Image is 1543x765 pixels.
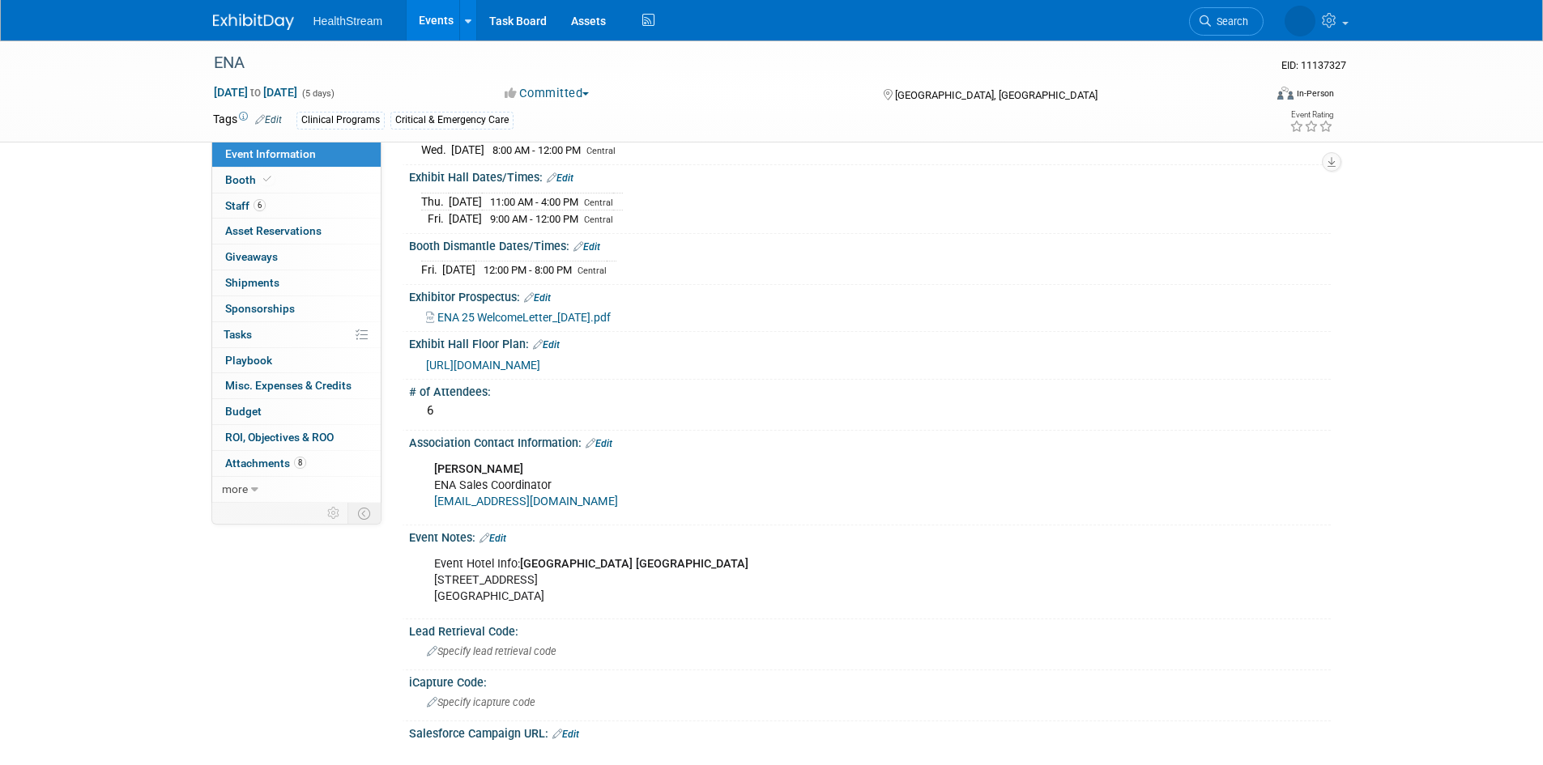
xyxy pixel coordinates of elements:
[1289,111,1333,119] div: Event Rating
[213,111,282,130] td: Tags
[409,721,1331,742] div: Salesforce Campaign URL:
[225,405,262,418] span: Budget
[409,380,1331,400] div: # of Attendees:
[409,619,1331,640] div: Lead Retrieval Code:
[320,503,348,524] td: Personalize Event Tab Strip
[212,244,381,270] a: Giveaways
[225,173,275,186] span: Booth
[1277,87,1294,100] img: Format-Inperson.png
[213,14,294,30] img: ExhibitDay
[225,431,334,444] span: ROI, Objectives & ROO
[212,270,381,295] a: Shipments
[390,112,514,129] div: Critical & Emergency Care
[423,453,1153,518] div: ENA Sales Coordinator
[225,147,316,160] span: Event Information
[313,15,383,28] span: HealthStream
[1281,59,1346,71] span: Event ID: 11137327
[490,213,578,225] span: 9:00 AM - 12:00 PM
[449,210,482,227] td: [DATE]
[490,196,578,208] span: 11:00 AM - 4:00 PM
[212,193,381,219] a: Staff6
[584,198,613,208] span: Central
[552,729,579,740] a: Edit
[212,399,381,424] a: Budget
[573,241,600,253] a: Edit
[492,144,581,156] span: 8:00 AM - 12:00 PM
[584,215,613,225] span: Central
[1168,84,1335,108] div: Event Format
[434,495,618,508] a: [EMAIL_ADDRESS][DOMAIN_NAME]
[434,462,523,476] b: [PERSON_NAME]
[533,339,560,351] a: Edit
[547,172,573,184] a: Edit
[248,86,263,99] span: to
[451,142,484,159] td: [DATE]
[301,88,335,99] span: (5 days)
[294,457,306,469] span: 8
[484,264,572,276] span: 12:00 PM - 8:00 PM
[212,322,381,347] a: Tasks
[212,348,381,373] a: Playbook
[225,276,279,289] span: Shipments
[208,49,1239,78] div: ENA
[225,199,266,212] span: Staff
[520,557,748,571] b: [GEOGRAPHIC_DATA] [GEOGRAPHIC_DATA]
[1189,7,1264,36] a: Search
[225,250,278,263] span: Giveaways
[212,142,381,167] a: Event Information
[212,477,381,502] a: more
[586,146,616,156] span: Central
[426,311,611,324] a: ENA 25 WelcomeLetter_[DATE].pdf
[263,175,271,184] i: Booth reservation complete
[212,425,381,450] a: ROI, Objectives & ROO
[442,261,475,278] td: [DATE]
[225,457,306,470] span: Attachments
[1296,87,1334,100] div: In-Person
[212,219,381,244] a: Asset Reservations
[225,379,352,392] span: Misc. Expenses & Credits
[347,503,381,524] td: Toggle Event Tabs
[225,302,295,315] span: Sponsorships
[1211,15,1248,28] span: Search
[409,234,1331,255] div: Booth Dismantle Dates/Times:
[1285,6,1315,36] img: Wendy Nixx
[421,193,449,210] td: Thu.
[409,670,1331,691] div: iCapture Code:
[480,533,506,544] a: Edit
[212,296,381,321] a: Sponsorships
[409,332,1331,353] div: Exhibit Hall Floor Plan:
[421,398,1319,423] div: 6
[222,482,248,495] span: more
[895,89,1098,101] span: [GEOGRAPHIC_DATA], [GEOGRAPHIC_DATA]
[254,199,266,211] span: 6
[426,359,540,372] a: [URL][DOMAIN_NAME]
[437,311,611,324] span: ENA 25 WelcomeLetter_[DATE].pdf
[212,168,381,193] a: Booth
[213,85,298,100] span: [DATE] [DATE]
[225,354,272,367] span: Playbook
[409,165,1331,186] div: Exhibit Hall Dates/Times:
[578,266,607,276] span: Central
[255,114,282,125] a: Edit
[423,548,1153,613] div: Event Hotel Info: [STREET_ADDRESS] [GEOGRAPHIC_DATA]
[409,431,1331,452] div: Association Contact Information:
[427,645,556,657] span: Specify lead retrieval code
[421,210,449,227] td: Fri.
[409,525,1331,546] div: Event Notes:
[296,112,385,129] div: Clinical Programs
[499,85,595,102] button: Committed
[409,285,1331,306] div: Exhibitor Prospectus:
[586,438,612,449] a: Edit
[212,451,381,476] a: Attachments8
[427,696,535,708] span: Specify icapture code
[224,328,252,341] span: Tasks
[225,224,322,237] span: Asset Reservations
[524,292,551,304] a: Edit
[421,261,442,278] td: Fri.
[421,142,451,159] td: Wed.
[212,373,381,398] a: Misc. Expenses & Credits
[449,193,482,210] td: [DATE]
